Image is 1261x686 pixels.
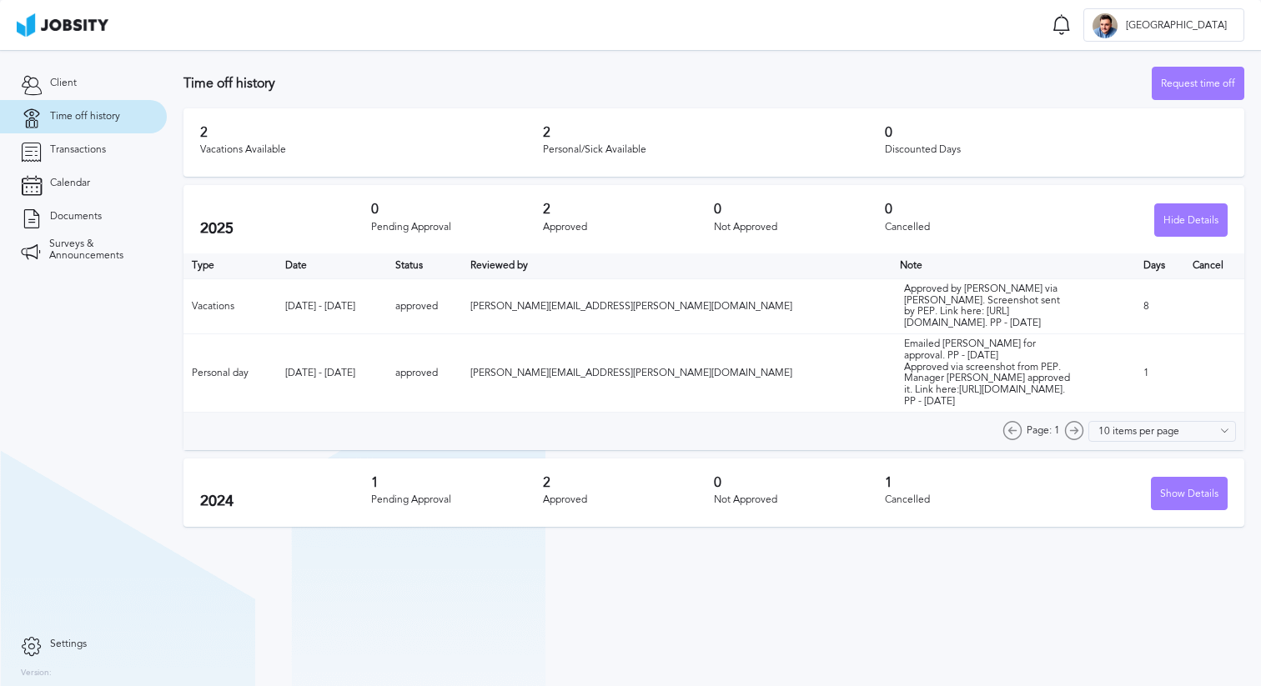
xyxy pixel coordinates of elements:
[892,253,1135,278] th: Toggle SortBy
[50,111,120,123] span: Time off history
[387,278,462,333] td: approved
[50,144,106,156] span: Transactions
[885,475,1056,490] h3: 1
[1093,13,1118,38] div: W
[904,338,1071,408] div: Emailed [PERSON_NAME] for approval. PP - [DATE] Approved via screenshot from PEP. Manager [PERSON...
[470,300,792,312] span: [PERSON_NAME][EMAIL_ADDRESS][PERSON_NAME][DOMAIN_NAME]
[470,367,792,378] span: [PERSON_NAME][EMAIL_ADDRESS][PERSON_NAME][DOMAIN_NAME]
[714,222,885,233] div: Not Approved
[462,253,892,278] th: Toggle SortBy
[1027,425,1060,437] span: Page: 1
[277,253,387,278] th: Toggle SortBy
[1184,253,1244,278] th: Cancel
[371,202,542,217] h3: 0
[387,334,462,413] td: approved
[1152,67,1244,100] button: Request time off
[543,222,714,233] div: Approved
[885,494,1056,506] div: Cancelled
[183,76,1152,91] h3: Time off history
[183,334,277,413] td: Personal day
[183,253,277,278] th: Type
[50,211,102,223] span: Documents
[1154,203,1228,237] button: Hide Details
[49,238,146,262] span: Surveys & Announcements
[885,144,1228,156] div: Discounted Days
[50,638,87,650] span: Settings
[371,222,542,233] div: Pending Approval
[543,475,714,490] h3: 2
[50,78,77,89] span: Client
[1135,334,1183,413] td: 1
[387,253,462,278] th: Toggle SortBy
[543,202,714,217] h3: 2
[371,494,542,506] div: Pending Approval
[885,202,1056,217] h3: 0
[543,125,886,140] h3: 2
[371,475,542,490] h3: 1
[183,278,277,333] td: Vacations
[277,278,387,333] td: [DATE] - [DATE]
[17,13,108,37] img: ab4bad089aa723f57921c736e9817d99.png
[1155,204,1227,238] div: Hide Details
[200,125,543,140] h3: 2
[1135,278,1183,333] td: 8
[543,144,886,156] div: Personal/Sick Available
[1083,8,1244,42] button: W[GEOGRAPHIC_DATA]
[714,494,885,506] div: Not Approved
[1118,20,1235,32] span: [GEOGRAPHIC_DATA]
[714,202,885,217] h3: 0
[1153,68,1243,101] div: Request time off
[1151,477,1228,510] button: Show Details
[543,494,714,506] div: Approved
[277,334,387,413] td: [DATE] - [DATE]
[714,475,885,490] h3: 0
[50,178,90,189] span: Calendar
[200,144,543,156] div: Vacations Available
[1152,478,1227,511] div: Show Details
[904,283,1071,329] div: Approved by [PERSON_NAME] via [PERSON_NAME]. Screenshot sent by PEP. Link here: [URL][DOMAIN_NAME...
[200,220,371,238] h2: 2025
[1135,253,1183,278] th: Days
[885,222,1056,233] div: Cancelled
[21,668,52,678] label: Version:
[885,125,1228,140] h3: 0
[200,493,371,510] h2: 2024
